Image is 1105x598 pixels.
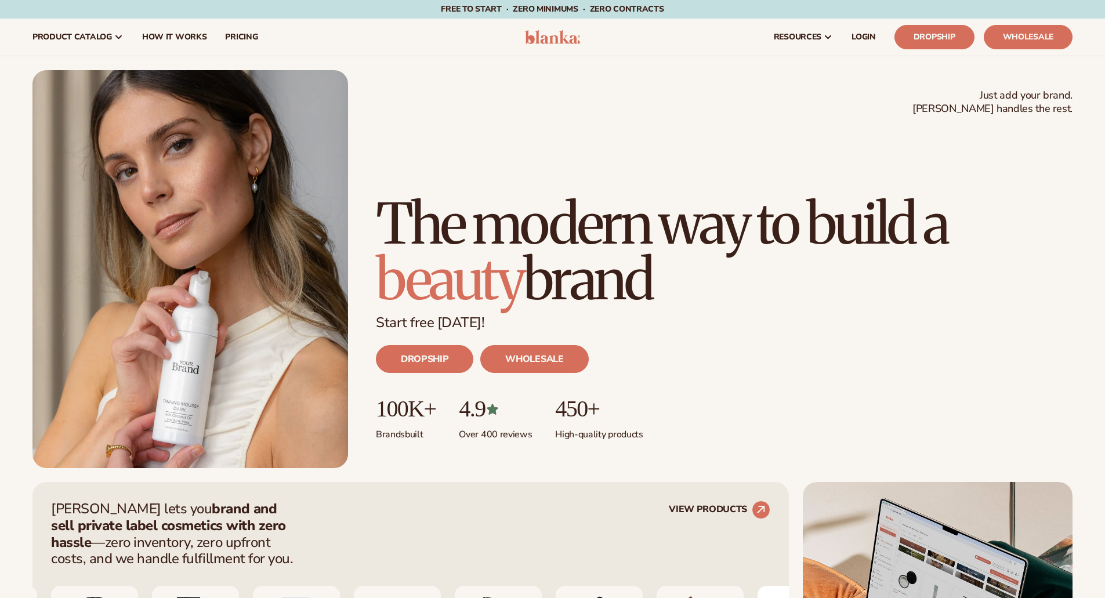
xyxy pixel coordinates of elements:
[669,501,770,519] a: VIEW PRODUCTS
[555,396,643,422] p: 450+
[459,422,532,441] p: Over 400 reviews
[32,32,112,42] span: product catalog
[912,89,1073,116] span: Just add your brand. [PERSON_NAME] handles the rest.
[480,345,588,373] a: WHOLESALE
[376,345,473,373] a: DROPSHIP
[984,25,1073,49] a: Wholesale
[51,501,300,567] p: [PERSON_NAME] lets you —zero inventory, zero upfront costs, and we handle fulfillment for you.
[441,3,664,15] span: Free to start · ZERO minimums · ZERO contracts
[459,396,532,422] p: 4.9
[216,19,267,56] a: pricing
[894,25,974,49] a: Dropship
[376,314,1073,331] p: Start free [DATE]!
[765,19,842,56] a: resources
[133,19,216,56] a: How It Works
[774,32,821,42] span: resources
[32,70,348,468] img: Blanka hero private label beauty Female holding tanning mousse
[51,499,286,552] strong: brand and sell private label cosmetics with zero hassle
[852,32,876,42] span: LOGIN
[555,422,643,441] p: High-quality products
[842,19,885,56] a: LOGIN
[376,245,523,314] span: beauty
[23,19,133,56] a: product catalog
[376,196,1073,307] h1: The modern way to build a brand
[376,422,436,441] p: Brands built
[376,396,436,422] p: 100K+
[142,32,207,42] span: How It Works
[225,32,258,42] span: pricing
[525,30,580,44] img: logo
